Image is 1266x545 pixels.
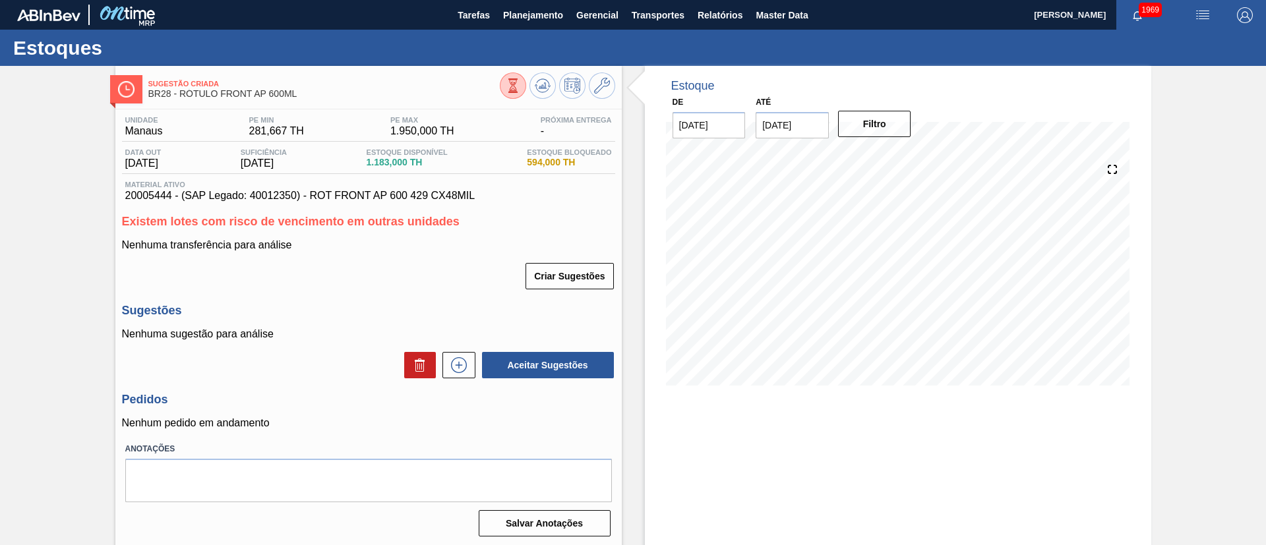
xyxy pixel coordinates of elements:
img: Ícone [118,81,135,98]
span: Estoque Bloqueado [527,148,611,156]
h1: Estoques [13,40,247,55]
p: Nenhuma transferência para análise [122,239,615,251]
h3: Pedidos [122,393,615,407]
button: Salvar Anotações [479,510,611,536]
span: 1969 [1139,3,1162,17]
label: De [673,98,684,107]
span: [DATE] [241,158,287,169]
p: Nenhuma sugestão para análise [122,328,615,340]
span: 594,000 TH [527,158,611,167]
span: Estoque Disponível [367,148,448,156]
button: Filtro [838,111,911,137]
span: PE MAX [390,116,454,124]
span: Unidade [125,116,163,124]
img: Logout [1237,7,1253,23]
input: dd/mm/yyyy [756,112,829,138]
span: Tarefas [458,7,490,23]
span: Planejamento [503,7,563,23]
span: Gerencial [576,7,618,23]
span: 20005444 - (SAP Legado: 40012350) - ROT FRONT AP 600 429 CX48MIL [125,190,612,202]
div: Aceitar Sugestões [475,351,615,380]
span: Suficiência [241,148,287,156]
button: Aceitar Sugestões [482,352,614,378]
span: BR28 - RÓTULO FRONT AP 600ML [148,89,500,99]
span: PE MIN [249,116,304,124]
span: Data out [125,148,162,156]
h3: Sugestões [122,304,615,318]
span: 1.950,000 TH [390,125,454,137]
button: Atualizar Gráfico [529,72,556,99]
span: 281,667 TH [249,125,304,137]
span: Manaus [125,125,163,137]
img: userActions [1195,7,1211,23]
span: Existem lotes com risco de vencimento em outras unidades [122,215,460,228]
button: Ir ao Master Data / Geral [589,72,615,99]
button: Criar Sugestões [526,263,613,289]
button: Notificações [1116,6,1159,24]
span: Material ativo [125,181,612,188]
div: Excluir Sugestões [398,352,436,378]
span: Relatórios [698,7,742,23]
label: Anotações [125,440,612,459]
span: Transportes [632,7,684,23]
span: Sugestão Criada [148,80,500,88]
span: 1.183,000 TH [367,158,448,167]
div: Criar Sugestões [527,262,615,291]
span: [DATE] [125,158,162,169]
div: Estoque [671,79,715,93]
p: Nenhum pedido em andamento [122,417,615,429]
span: Próxima Entrega [541,116,612,124]
button: Programar Estoque [559,72,586,99]
button: Visão Geral dos Estoques [500,72,526,99]
label: Até [756,98,771,107]
span: Master Data [756,7,808,23]
div: Nova sugestão [436,352,475,378]
input: dd/mm/yyyy [673,112,746,138]
div: - [537,116,615,137]
img: TNhmsLtSVTkK8tSr43FrP2fwEKptu5GPRR3wAAAABJRU5ErkJggg== [17,9,80,21]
